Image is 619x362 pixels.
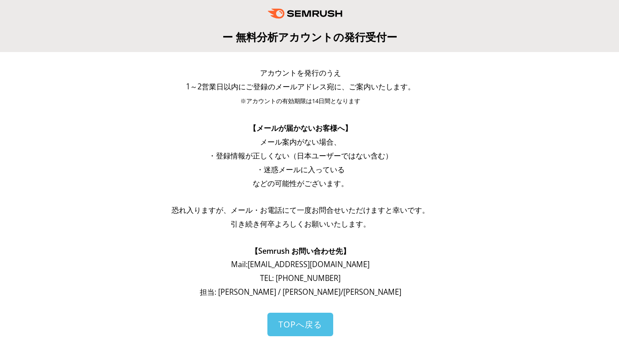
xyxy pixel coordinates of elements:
[267,313,333,336] a: TOPへ戻る
[172,205,429,215] span: 恐れ入りますが、メール・お電話にて一度お問合せいただけますと幸いです。
[251,246,350,256] span: 【Semrush お問い合わせ先】
[208,151,393,161] span: ・登録情報が正しくない（日本ユーザーではない含む）
[231,219,370,229] span: 引き続き何卒よろしくお願いいたします。
[186,82,415,92] span: 1～2営業日以内にご登録のメールアドレス宛に、ご案内いたします。
[260,137,341,147] span: メール案内がない場合、
[260,273,341,283] span: TEL: [PHONE_NUMBER]
[278,319,322,330] span: TOPへ戻る
[240,97,360,105] span: ※アカウントの有効期限は14日間となります
[222,29,397,44] span: ー 無料分析アカウントの発行受付ー
[256,164,345,175] span: ・迷惑メールに入っている
[249,123,352,133] span: 【メールが届かないお客様へ】
[260,68,341,78] span: アカウントを発行のうえ
[231,259,370,269] span: Mail: [EMAIL_ADDRESS][DOMAIN_NAME]
[200,287,401,297] span: 担当: [PERSON_NAME] / [PERSON_NAME]/[PERSON_NAME]
[253,178,348,188] span: などの可能性がございます。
